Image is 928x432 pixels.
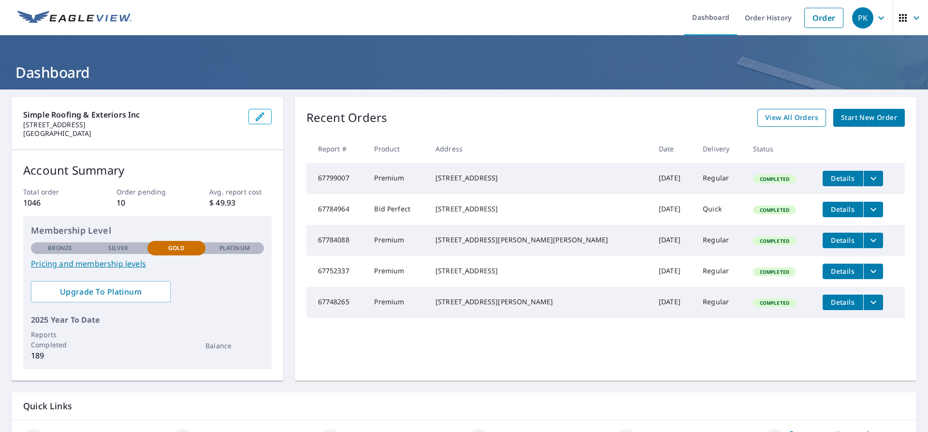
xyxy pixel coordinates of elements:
td: [DATE] [651,194,695,225]
button: detailsBtn-67784964 [823,202,863,217]
p: Bronze [48,244,72,253]
td: Bid Perfect [366,194,428,225]
span: Details [828,267,857,276]
p: Avg. report cost [209,187,271,197]
span: Details [828,205,857,214]
p: Gold [168,244,185,253]
button: filesDropdownBtn-67784964 [863,202,883,217]
span: Details [828,174,857,183]
p: Membership Level [31,224,264,237]
div: [STREET_ADDRESS][PERSON_NAME][PERSON_NAME] [435,235,643,245]
p: Quick Links [23,400,905,412]
span: Completed [754,207,795,213]
p: 2025 Year To Date [31,314,264,326]
button: detailsBtn-67799007 [823,171,863,186]
span: Completed [754,176,795,182]
button: detailsBtn-67748265 [823,295,863,310]
span: Start New Order [841,112,897,124]
td: Premium [366,287,428,318]
img: EV Logo [17,11,131,25]
button: detailsBtn-67752337 [823,264,863,279]
td: 67784088 [306,225,367,256]
button: filesDropdownBtn-67784088 [863,233,883,248]
p: Silver [108,244,129,253]
p: $ 49.93 [209,197,271,209]
p: Reports Completed [31,329,89,350]
th: Address [428,134,651,163]
a: Start New Order [833,109,905,127]
button: filesDropdownBtn-67799007 [863,171,883,186]
td: 67748265 [306,287,367,318]
span: Completed [754,268,795,275]
a: Order [804,8,843,28]
th: Product [366,134,428,163]
td: [DATE] [651,256,695,287]
a: Pricing and membership levels [31,258,264,269]
p: [GEOGRAPHIC_DATA] [23,129,241,138]
td: [DATE] [651,225,695,256]
td: [DATE] [651,163,695,194]
button: filesDropdownBtn-67748265 [863,295,883,310]
td: Regular [695,287,745,318]
p: 189 [31,350,89,361]
a: Upgrade To Platinum [31,281,171,302]
div: [STREET_ADDRESS] [435,173,643,183]
p: Order pending [116,187,178,197]
p: Recent Orders [306,109,388,127]
p: 10 [116,197,178,209]
div: PK [852,7,873,29]
p: Balance [205,341,263,351]
th: Status [745,134,815,163]
p: Total order [23,187,85,197]
td: Quick [695,194,745,225]
span: Details [828,298,857,307]
td: Regular [695,225,745,256]
a: View All Orders [757,109,826,127]
button: filesDropdownBtn-67752337 [863,264,883,279]
td: 67799007 [306,163,367,194]
span: Details [828,236,857,245]
td: Premium [366,163,428,194]
button: detailsBtn-67784088 [823,233,863,248]
td: Premium [366,256,428,287]
td: Regular [695,163,745,194]
span: Upgrade To Platinum [39,286,163,297]
div: [STREET_ADDRESS] [435,266,643,276]
span: View All Orders [765,112,818,124]
p: Simple Roofing & Exteriors Inc [23,109,241,120]
p: Platinum [219,244,250,253]
span: Completed [754,299,795,306]
td: 67784964 [306,194,367,225]
td: Premium [366,225,428,256]
td: 67752337 [306,256,367,287]
td: [DATE] [651,287,695,318]
td: Regular [695,256,745,287]
th: Date [651,134,695,163]
p: Account Summary [23,162,272,179]
th: Report # [306,134,367,163]
div: [STREET_ADDRESS][PERSON_NAME] [435,297,643,307]
p: 1046 [23,197,85,209]
th: Delivery [695,134,745,163]
span: Completed [754,238,795,244]
h1: Dashboard [12,62,916,82]
p: [STREET_ADDRESS] [23,120,241,129]
div: [STREET_ADDRESS] [435,204,643,214]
